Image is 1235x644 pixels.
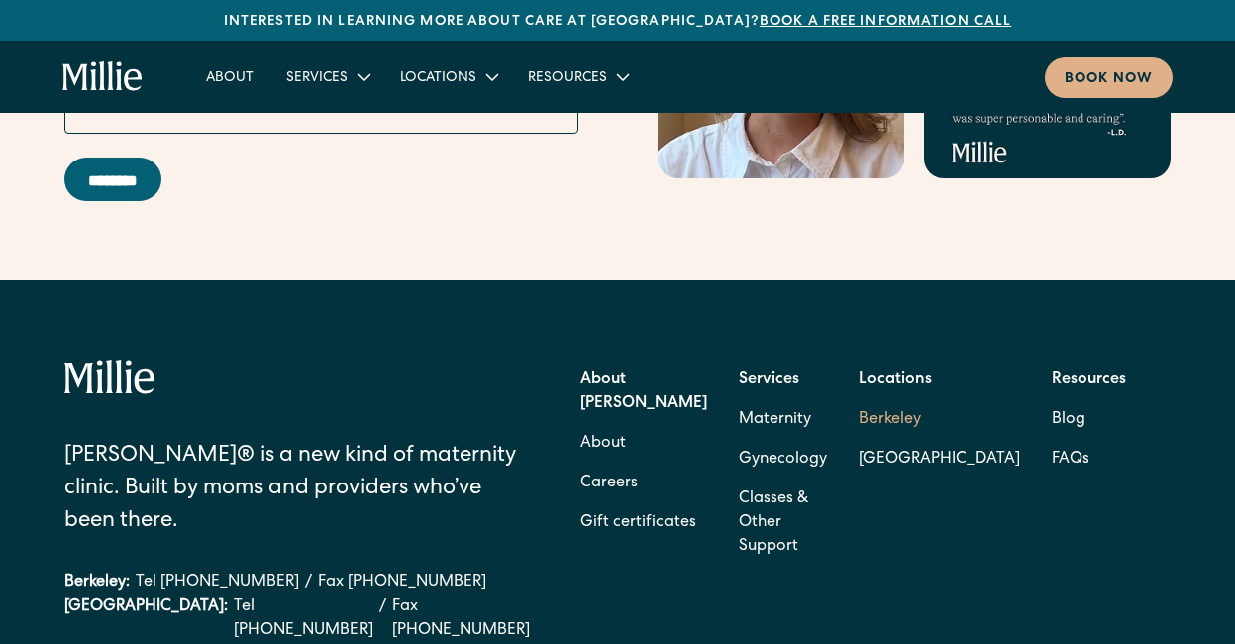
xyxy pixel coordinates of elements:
[62,61,143,93] a: home
[1052,372,1126,388] strong: Resources
[739,480,827,567] a: Classes & Other Support
[392,595,530,643] a: Fax [PHONE_NUMBER]
[305,571,312,595] div: /
[739,400,811,440] a: Maternity
[64,441,530,539] div: [PERSON_NAME]® is a new kind of maternity clinic. Built by moms and providers who’ve been there.
[1065,69,1153,90] div: Book now
[512,60,643,93] div: Resources
[739,440,827,480] a: Gynecology
[1052,400,1085,440] a: Blog
[64,571,130,595] div: Berkeley:
[286,68,348,89] div: Services
[379,595,386,643] div: /
[580,424,626,464] a: About
[528,68,607,89] div: Resources
[859,400,1020,440] a: Berkeley
[64,595,228,643] div: [GEOGRAPHIC_DATA]:
[1045,57,1173,98] a: Book now
[580,464,638,503] a: Careers
[739,372,799,388] strong: Services
[1052,440,1089,480] a: FAQs
[318,571,486,595] a: Fax [PHONE_NUMBER]
[859,372,932,388] strong: Locations
[234,595,373,643] a: Tel [PHONE_NUMBER]
[400,68,476,89] div: Locations
[136,571,299,595] a: Tel [PHONE_NUMBER]
[384,60,512,93] div: Locations
[859,440,1020,480] a: [GEOGRAPHIC_DATA]
[580,372,707,412] strong: About [PERSON_NAME]
[270,60,384,93] div: Services
[760,15,1011,29] a: Book a free information call
[190,60,270,93] a: About
[580,503,696,543] a: Gift certificates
